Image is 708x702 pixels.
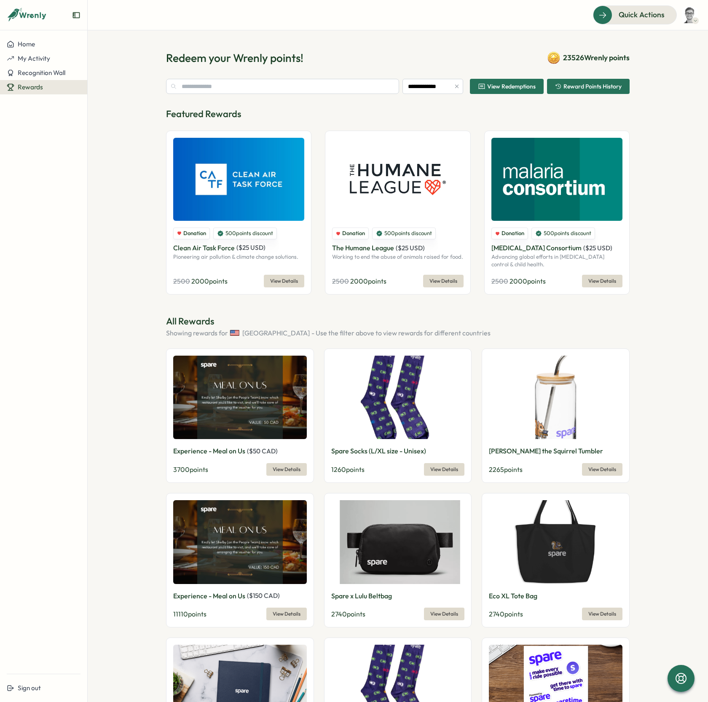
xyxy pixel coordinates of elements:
[332,253,463,261] p: Working to end the abuse of animals raised for food.
[18,83,43,91] span: Rewards
[396,244,425,252] span: ( $ 25 USD )
[487,83,536,89] span: View Redemptions
[166,107,630,121] p: Featured Rewards
[173,277,190,285] span: 2500
[173,465,208,474] span: 3700 points
[18,54,50,62] span: My Activity
[230,328,240,338] img: United States
[588,464,616,475] span: View Details
[430,608,458,620] span: View Details
[424,608,464,620] button: View Details
[563,52,630,63] span: 23526 Wrenly points
[582,275,622,287] button: View Details
[183,230,206,237] span: Donation
[173,356,307,439] img: Experience - Meal on Us
[588,275,616,287] span: View Details
[332,243,394,253] p: The Humane League
[424,463,464,476] button: View Details
[563,83,622,89] span: Reward Points History
[173,253,304,261] p: Pioneering air pollution & climate change solutions.
[593,5,677,24] button: Quick Actions
[470,79,544,94] button: View Redemptions
[423,275,464,287] button: View Details
[213,228,277,239] div: 500 points discount
[619,9,665,20] span: Quick Actions
[173,610,206,618] span: 11110 points
[342,230,365,237] span: Donation
[173,243,235,253] p: Clean Air Task Force
[331,591,392,601] p: Spare x Lulu Beltbag
[332,138,463,221] img: The Humane League
[173,591,245,601] p: Experience - Meal on Us
[273,464,300,475] span: View Details
[489,356,622,439] img: Sammy the Squirrel Tumbler
[372,228,436,239] div: 500 points discount
[491,253,622,268] p: Advancing global efforts in [MEDICAL_DATA] control & child health.
[510,277,546,285] span: 2000 points
[270,275,298,287] span: View Details
[18,69,65,77] span: Recognition Wall
[682,7,698,23] img: Colin Perepelken
[501,230,524,237] span: Donation
[166,315,630,328] p: All Rewards
[582,608,622,620] button: View Details
[247,447,278,455] span: ( $ 50 CAD )
[547,79,630,94] button: Reward Points History
[311,328,491,338] span: - Use the filter above to view rewards for different countries
[489,591,537,601] p: Eco XL Tote Bag
[582,463,622,476] button: View Details
[331,610,365,618] span: 2740 points
[166,51,303,65] h1: Redeem your Wrenly points!
[173,500,307,584] img: Experience - Meal on Us
[489,610,523,618] span: 2740 points
[491,277,508,285] span: 2500
[72,11,80,19] button: Expand sidebar
[242,328,310,338] span: [GEOGRAPHIC_DATA]
[429,275,457,287] span: View Details
[247,592,280,600] span: ( $ 150 CAD )
[430,464,458,475] span: View Details
[264,275,304,287] button: View Details
[331,446,426,456] p: Spare Socks (L/XL size - Unisex)
[266,608,307,620] button: View Details
[331,500,465,584] img: Spare x Lulu Beltbag
[350,277,386,285] span: 2000 points
[331,465,365,474] span: 1260 points
[583,244,612,252] span: ( $ 25 USD )
[331,356,465,439] img: Spare Socks (L/XL size - Unisex)
[173,446,245,456] p: Experience - Meal on Us
[491,138,622,221] img: Malaria Consortium
[18,40,35,48] span: Home
[491,243,582,253] p: [MEDICAL_DATA] Consortium
[489,465,523,474] span: 2265 points
[173,138,304,221] img: Clean Air Task Force
[266,463,307,476] button: View Details
[531,228,595,239] div: 500 points discount
[18,684,41,692] span: Sign out
[166,328,228,338] span: Showing rewards for
[489,446,603,456] p: [PERSON_NAME] the Squirrel Tumbler
[236,244,265,252] span: ( $ 25 USD )
[489,500,622,584] img: Eco XL Tote Bag
[588,608,616,620] span: View Details
[191,277,228,285] span: 2000 points
[332,277,349,285] span: 2500
[273,608,300,620] span: View Details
